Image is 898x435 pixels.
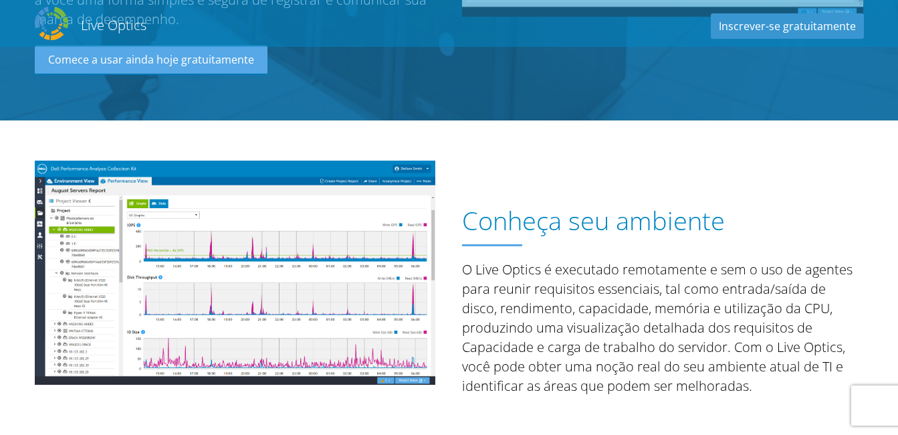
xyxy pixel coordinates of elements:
[35,7,68,40] img: Dell Dpack
[35,161,436,385] img: Understand Your Environment
[462,260,863,396] p: O Live Optics é executado remotamente e sem o uso de agentes para reunir requisitos essenciais, t...
[81,16,146,34] h2: Live Optics
[35,46,267,75] a: Comece a usar ainda hoje gratuitamente
[462,206,857,236] h1: Conheça seu ambiente
[711,13,864,39] a: Inscrever-se gratuitamente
